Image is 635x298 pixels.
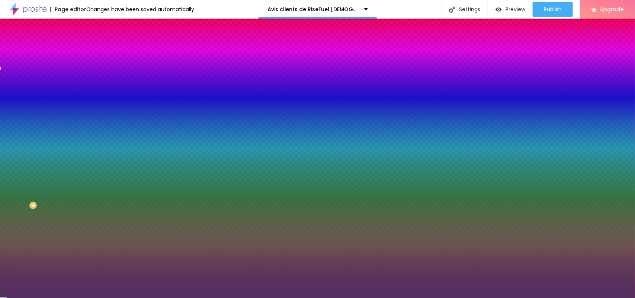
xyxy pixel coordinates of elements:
[488,2,533,17] button: Preview
[449,6,455,13] img: Icone
[506,6,525,12] span: Preview
[600,6,624,12] span: Upgrade
[496,6,502,13] img: view-1.svg
[50,7,86,12] div: Page editor
[86,7,194,12] div: Changes have been saved automatically
[267,7,359,12] p: Avis clients de RiseFuel [DEMOGRAPHIC_DATA][MEDICAL_DATA] [GEOGRAPHIC_DATA] : Attention ! N'achet...
[533,2,573,17] button: Publish
[544,6,562,12] span: Publish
